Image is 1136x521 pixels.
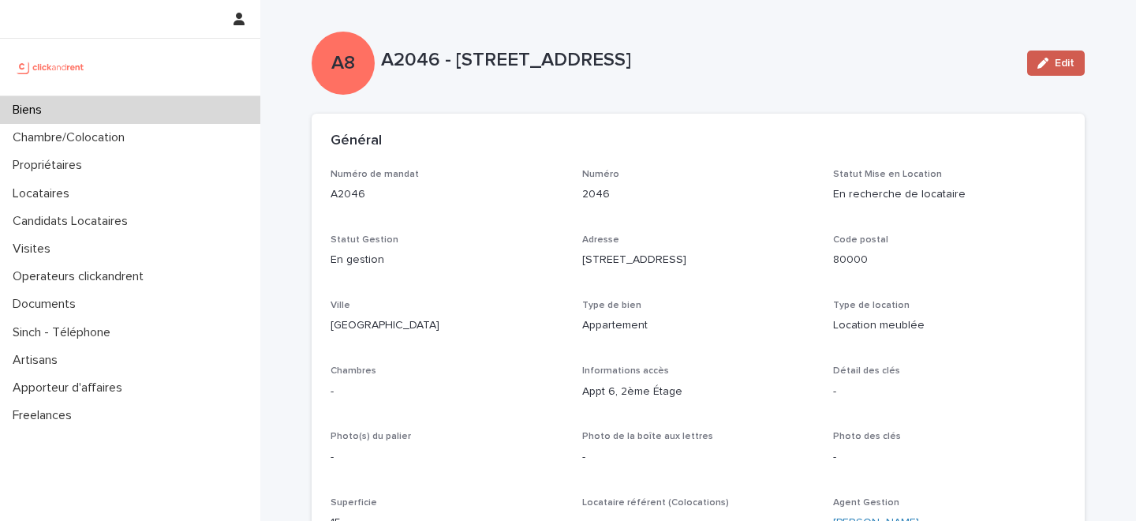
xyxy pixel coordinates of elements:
[582,384,815,400] p: Appt 6, 2ème Étage
[6,325,123,340] p: Sinch - Téléphone
[6,297,88,312] p: Documents
[1055,58,1074,69] span: Edit
[582,301,641,310] span: Type de bien
[833,432,901,441] span: Photo des clés
[833,449,1066,466] p: -
[331,252,563,268] p: En gestion
[6,130,137,145] p: Chambre/Colocation
[381,49,1015,72] p: A2046 - [STREET_ADDRESS]
[331,366,376,376] span: Chambres
[582,252,815,268] p: [STREET_ADDRESS]
[582,498,729,508] span: Locataire référent (Colocations)
[6,242,63,257] p: Visites
[833,366,900,376] span: Détail des clés
[331,301,350,310] span: Ville
[331,317,563,334] p: [GEOGRAPHIC_DATA]
[582,317,815,334] p: Appartement
[833,498,899,508] span: Agent Gestion
[833,170,942,179] span: Statut Mise en Location
[6,353,70,368] p: Artisans
[833,317,1066,334] p: Location meublée
[6,269,156,284] p: Operateurs clickandrent
[833,235,888,245] span: Code postal
[833,301,910,310] span: Type de location
[582,366,669,376] span: Informations accès
[13,51,89,83] img: UCB0brd3T0yccxBKYDjQ
[331,384,563,400] p: -
[582,449,815,466] p: -
[1027,51,1085,76] button: Edit
[331,498,377,508] span: Superficie
[582,235,619,245] span: Adresse
[582,432,713,441] span: Photo de la boîte aux lettres
[6,214,140,229] p: Candidats Locataires
[6,408,84,423] p: Freelances
[582,186,815,203] p: 2046
[331,235,398,245] span: Statut Gestion
[6,158,95,173] p: Propriétaires
[833,252,1066,268] p: 80000
[331,432,411,441] span: Photo(s) du palier
[833,384,1066,400] p: -
[6,186,82,201] p: Locataires
[582,170,619,179] span: Numéro
[331,170,419,179] span: Numéro de mandat
[331,186,563,203] p: A2046
[331,133,382,150] h2: Général
[833,186,1066,203] p: En recherche de locataire
[6,380,135,395] p: Apporteur d'affaires
[6,103,54,118] p: Biens
[331,449,563,466] p: -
